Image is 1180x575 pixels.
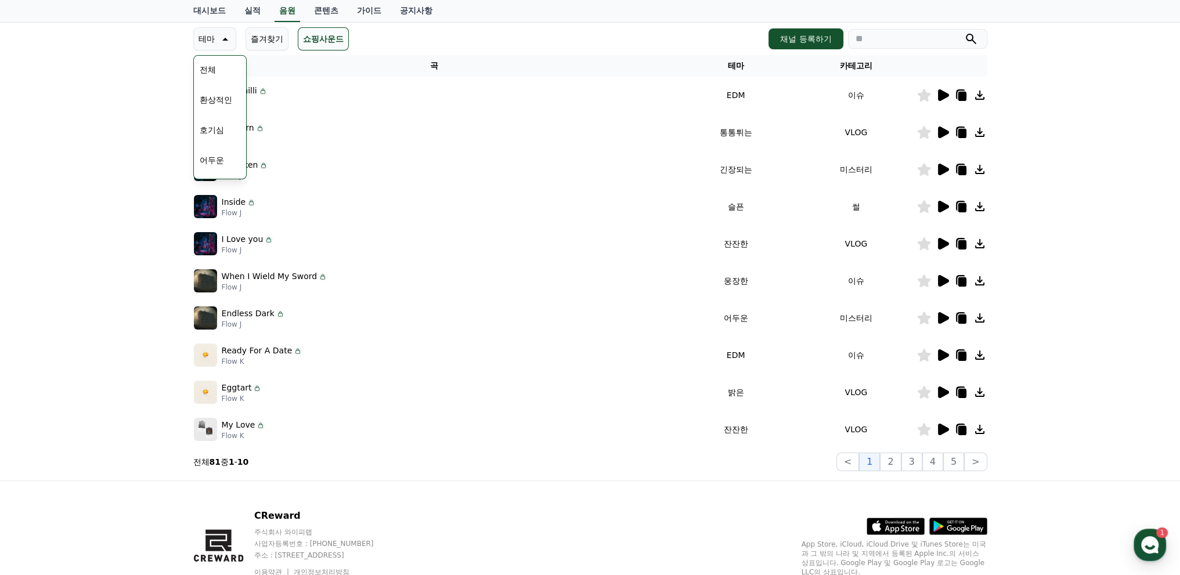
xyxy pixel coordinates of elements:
td: VLOG [796,225,916,262]
th: 카테고리 [796,55,916,77]
strong: 10 [237,457,248,466]
td: 미스터리 [796,151,916,188]
td: VLOG [796,411,916,448]
img: music [194,418,217,441]
td: 이슈 [796,262,916,299]
button: 쇼핑사운드 [298,27,349,50]
p: CReward [254,509,396,523]
p: Flow J [222,245,274,255]
p: Flow J [222,320,285,329]
p: Flow J [222,208,257,218]
td: 통통튀는 [676,114,796,151]
span: 1 [118,367,122,377]
p: 테마 [199,31,215,47]
td: 웅장한 [676,262,796,299]
a: 1대화 [77,368,150,397]
button: 전체 [195,57,221,82]
img: music [194,381,217,404]
p: 주소 : [STREET_ADDRESS] [254,551,396,560]
p: 전체 중 - [193,456,249,468]
p: When I Wield My Sword [222,270,317,283]
img: music [194,195,217,218]
p: Flow K [222,394,262,403]
img: music [194,269,217,292]
img: music [194,306,217,330]
button: 4 [922,453,943,471]
img: music [194,232,217,255]
p: Ready For A Date [222,345,293,357]
img: music [194,343,217,367]
button: 3 [901,453,922,471]
td: 긴장되는 [676,151,796,188]
button: 2 [880,453,901,471]
p: Flow K [222,357,303,366]
td: 슬픈 [676,188,796,225]
th: 테마 [676,55,796,77]
td: 밝은 [676,374,796,411]
p: I Love you [222,233,264,245]
span: 홈 [37,385,44,395]
td: VLOG [796,114,916,151]
strong: 1 [229,457,234,466]
a: 홈 [3,368,77,397]
td: 잔잔한 [676,411,796,448]
button: 즐겨찾기 [246,27,288,50]
td: 썰 [796,188,916,225]
button: 호기심 [195,117,229,143]
span: 설정 [179,385,193,395]
button: 어두운 [195,147,229,173]
td: 잔잔한 [676,225,796,262]
td: 이슈 [796,337,916,374]
p: Flow K [222,431,266,440]
p: Inside [222,196,246,208]
button: 1 [859,453,880,471]
td: EDM [676,77,796,114]
p: 사업자등록번호 : [PHONE_NUMBER] [254,539,396,548]
td: EDM [676,337,796,374]
p: Eggtart [222,382,252,394]
p: Flow J [222,283,328,292]
button: 환상적인 [195,87,237,113]
strong: 81 [210,457,221,466]
th: 곡 [193,55,676,77]
p: My Love [222,419,255,431]
p: Endless Dark [222,308,275,320]
a: 설정 [150,368,223,397]
button: 5 [943,453,964,471]
button: > [964,453,987,471]
td: 이슈 [796,77,916,114]
button: 채널 등록하기 [768,28,843,49]
td: 어두운 [676,299,796,337]
p: 주식회사 와이피랩 [254,527,396,537]
td: 미스터리 [796,299,916,337]
span: 대화 [106,386,120,395]
button: 테마 [193,27,236,50]
td: VLOG [796,374,916,411]
button: < [836,453,859,471]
